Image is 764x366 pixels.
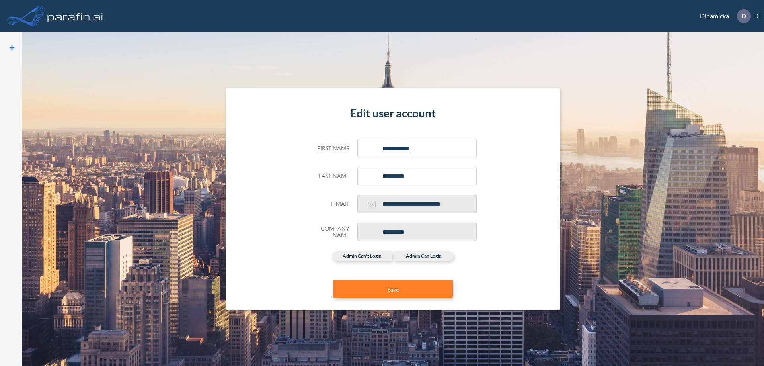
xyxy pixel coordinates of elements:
[310,201,349,207] h5: E-mail
[310,145,349,152] h5: First name
[310,107,477,120] h4: Edit user account
[46,8,105,24] img: logo
[333,280,453,298] button: Save
[310,225,349,239] h5: Company Name
[394,251,454,261] label: admin can login
[332,251,392,261] label: admin can't login
[310,173,349,180] h5: Last name
[741,12,746,20] p: D
[688,9,758,23] div: Dinamicka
